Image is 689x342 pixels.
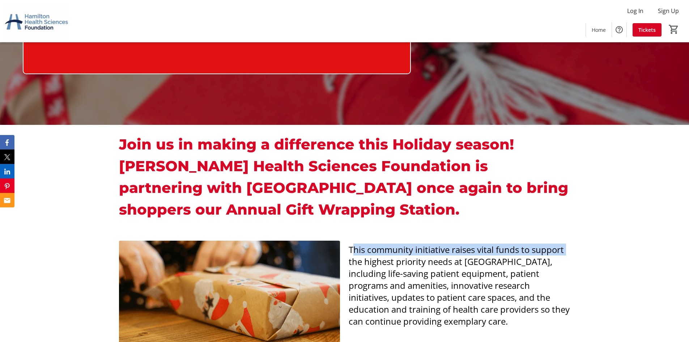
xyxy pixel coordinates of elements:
button: Help [612,22,626,37]
button: Log In [621,5,649,17]
button: Cart [667,23,680,36]
a: Home [586,23,612,37]
span: Home [592,26,606,34]
button: Sign Up [652,5,685,17]
strong: Join us in making a difference this Holiday season! [PERSON_NAME] Health Sciences Foundation is p... [119,135,568,218]
span: Tickets [638,26,656,34]
span: Sign Up [658,7,679,15]
span: Log In [627,7,643,15]
span: This community initiative raises vital funds to support the highest priority needs at [GEOGRAPHIC... [349,244,570,327]
img: Hamilton Health Sciences Foundation's Logo [4,3,69,39]
a: Tickets [633,23,662,37]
